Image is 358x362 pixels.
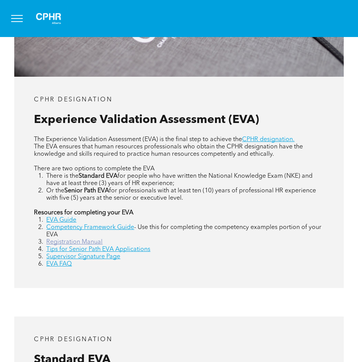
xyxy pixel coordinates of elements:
span: for professionals with at least ten (10) years of professional HR experience with five (5) years ... [46,188,316,201]
span: Experience Validation Assessment (EVA) [34,114,259,126]
button: menu [7,8,27,29]
span: The Experience Validation Assessment (EVA) is the final step to achieve the [34,136,242,143]
a: Tips for Senior Path EVA Applications [46,246,150,253]
strong: Standard EVA [79,173,118,179]
span: CPHR DESIGNATION [34,97,113,103]
span: There is the [46,173,79,179]
a: Competency Framework Guide [46,224,134,231]
span: for people who have written the National Knowledge Exam (NKE) and have at least three (3) years o... [46,173,313,187]
a: EVA Guide [46,217,76,223]
span: CPHR DESIGNATION [34,337,113,343]
strong: Resources for completing your EVA [34,210,133,216]
img: A white background with a few lines on it [29,6,68,31]
span: There are two options to complete the EVA [34,166,155,172]
strong: Senior Path EVA [64,188,109,194]
span: Or the [46,188,64,194]
a: Supervisor Signature Page [46,254,120,260]
span: - Use this for completing the competency examples portion of your EVA [46,224,321,238]
a: CPHR designation. [242,136,294,143]
span: The EVA ensures that human resources professionals who obtain the CPHR designation have the knowl... [34,144,303,157]
a: EVA FAQ [46,261,72,267]
a: Registration Manual [46,239,103,245]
